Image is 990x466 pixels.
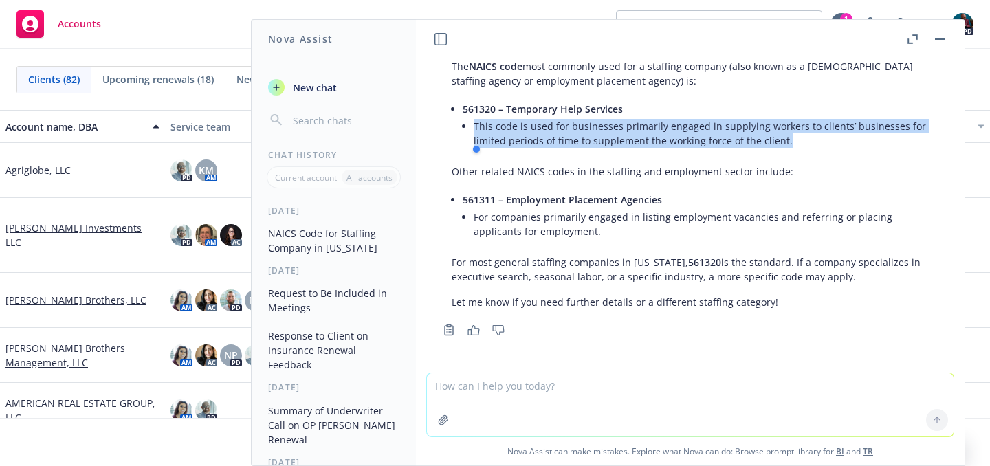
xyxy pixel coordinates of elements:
[836,445,844,457] a: BI
[863,445,873,457] a: TR
[469,60,522,73] span: NAICS code
[5,163,71,177] a: Agriglobe, LLC
[252,149,416,161] div: Chat History
[245,344,267,366] img: photo
[443,324,455,336] svg: Copy to clipboard
[290,80,337,95] span: New chat
[252,205,416,217] div: [DATE]
[252,265,416,276] div: [DATE]
[170,120,324,134] div: Service team
[195,344,217,366] img: photo
[452,255,929,284] p: For most general staffing companies in [US_STATE], is the standard. If a company specializes in e...
[688,256,721,269] span: 561320
[58,19,101,30] span: Accounts
[463,102,623,115] span: 561320 – Temporary Help Services
[474,116,929,151] li: This code is used for businesses primarily engaged in supplying workers to clients’ businesses fo...
[5,293,146,307] a: [PERSON_NAME] Brothers, LLC
[628,17,760,32] span: View accounts as producer...
[616,10,822,38] button: View accounts as producer...
[452,164,929,179] p: Other related NAICS codes in the staffing and employment sector include:
[5,341,159,370] a: [PERSON_NAME] Brothers Management, LLC
[888,10,916,38] a: Search
[290,111,399,130] input: Search chats
[920,10,947,38] a: Switch app
[11,5,107,43] a: Accounts
[170,159,192,181] img: photo
[263,222,405,259] button: NAICS Code for Staffing Company in [US_STATE]
[452,59,929,88] p: The most commonly used for a staffing company (also known as a [DEMOGRAPHIC_DATA] staffing agency...
[170,399,192,421] img: photo
[199,163,214,177] span: KM
[220,289,242,311] img: photo
[195,224,217,246] img: photo
[170,344,192,366] img: photo
[263,282,405,319] button: Request to Be Included in Meetings
[170,289,192,311] img: photo
[263,324,405,376] button: Response to Client on Insurance Renewal Feedback
[28,72,80,87] span: Clients (82)
[487,320,509,340] button: Thumbs down
[474,207,929,241] li: For companies primarily engaged in listing employment vacancies and referring or placing applican...
[236,72,325,87] span: New businesses (1)
[857,10,884,38] a: Report a Bug
[195,289,217,311] img: photo
[421,437,959,465] span: Nova Assist can make mistakes. Explore what Nova can do: Browse prompt library for and
[840,13,852,25] div: 1
[170,224,192,246] img: photo
[220,224,242,246] img: photo
[346,172,393,184] p: All accounts
[5,120,144,134] div: Account name, DBA
[102,72,214,87] span: Upcoming renewals (18)
[5,396,159,425] a: AMERICAN REAL ESTATE GROUP, LLC
[263,75,405,100] button: New chat
[5,221,159,249] a: [PERSON_NAME] Investments LLC
[252,381,416,393] div: [DATE]
[951,13,973,35] img: photo
[463,193,662,206] span: 561311 – Employment Placement Agencies
[268,32,333,46] h1: Nova Assist
[224,348,238,362] span: NP
[249,293,263,307] span: NP
[275,172,337,184] p: Current account
[195,399,217,421] img: photo
[165,110,330,143] button: Service team
[452,295,929,309] p: Let me know if you need further details or a different staffing category!
[263,399,405,451] button: Summary of Underwriter Call on OP [PERSON_NAME] Renewal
